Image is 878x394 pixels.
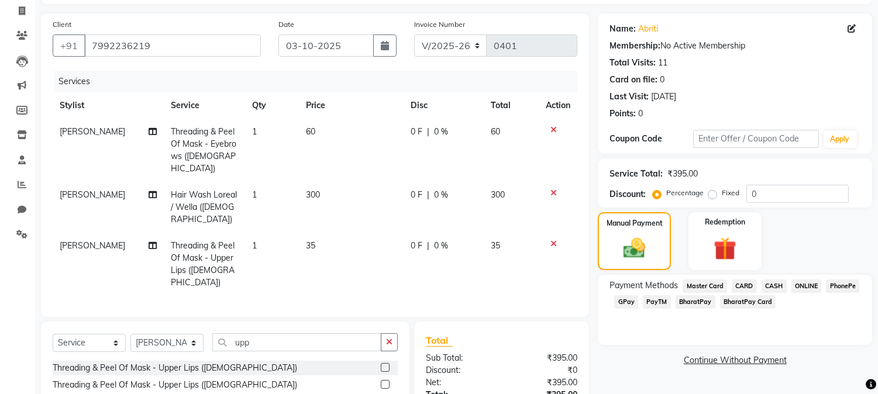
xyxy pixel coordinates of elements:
span: BharatPay Card [720,295,776,309]
div: Net: [417,376,502,389]
span: 1 [252,240,257,251]
span: 60 [306,126,315,137]
span: | [427,240,429,252]
span: 60 [491,126,501,137]
div: Threading & Peel Of Mask - Upper Lips ([DEMOGRAPHIC_DATA]) [53,379,297,391]
div: Services [54,71,586,92]
th: Stylist [53,92,164,119]
span: | [427,126,429,138]
span: 35 [491,240,501,251]
th: Service [164,92,246,119]
div: ₹395.00 [667,168,698,180]
input: Search by Name/Mobile/Email/Code [84,34,261,57]
span: Hair Wash Loreal / Wella ([DEMOGRAPHIC_DATA]) [171,189,237,224]
div: 11 [658,57,667,69]
input: Enter Offer / Coupon Code [693,130,818,148]
span: ONLINE [791,279,822,293]
th: Action [539,92,577,119]
div: ₹395.00 [502,376,587,389]
div: Card on file: [610,74,657,86]
span: [PERSON_NAME] [60,189,125,200]
span: 0 F [411,126,422,138]
th: Price [299,92,404,119]
a: Abriti [638,23,658,35]
span: BharatPay [676,295,715,309]
span: 0 % [434,189,448,201]
div: 0 [660,74,664,86]
div: [DATE] [651,91,676,103]
span: 0 F [411,240,422,252]
div: Membership: [610,40,660,52]
span: PayTM [643,295,671,309]
th: Qty [245,92,299,119]
span: Threading & Peel Of Mask - Eyebrows ([DEMOGRAPHIC_DATA]) [171,126,237,174]
span: 0 % [434,240,448,252]
div: Last Visit: [610,91,649,103]
div: Threading & Peel Of Mask - Upper Lips ([DEMOGRAPHIC_DATA]) [53,362,297,374]
span: 300 [306,189,320,200]
span: 0 % [434,126,448,138]
div: Name: [610,23,636,35]
span: CASH [762,279,787,293]
span: Master Card [683,279,727,293]
img: _gift.svg [707,234,743,263]
label: Redemption [705,217,745,227]
span: 35 [306,240,315,251]
span: 300 [491,189,505,200]
label: Fixed [722,188,739,198]
div: 0 [638,108,643,120]
a: Continue Without Payment [600,354,870,367]
div: Total Visits: [610,57,656,69]
img: _cash.svg [617,236,652,261]
div: Sub Total: [417,352,502,364]
button: +91 [53,34,85,57]
span: [PERSON_NAME] [60,126,125,137]
span: CARD [732,279,757,293]
div: ₹395.00 [502,352,587,364]
label: Date [278,19,294,30]
label: Manual Payment [607,218,663,229]
span: Threading & Peel Of Mask - Upper Lips ([DEMOGRAPHIC_DATA]) [171,240,235,288]
span: 0 F [411,189,422,201]
span: [PERSON_NAME] [60,240,125,251]
span: Payment Methods [610,279,678,292]
div: Discount: [610,188,646,201]
label: Invoice Number [414,19,465,30]
div: Discount: [417,364,502,376]
label: Client [53,19,71,30]
span: Total [426,334,453,347]
div: Points: [610,108,636,120]
div: ₹0 [502,364,587,376]
th: Total [484,92,539,119]
span: GPay [614,295,638,309]
button: Apply [824,130,857,148]
div: Coupon Code [610,133,693,145]
span: 1 [252,126,257,137]
th: Disc [404,92,484,119]
label: Percentage [666,188,704,198]
div: No Active Membership [610,40,860,52]
span: PhonePe [826,279,859,293]
div: Service Total: [610,168,663,180]
span: 1 [252,189,257,200]
span: | [427,189,429,201]
input: Search or Scan [212,333,381,351]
